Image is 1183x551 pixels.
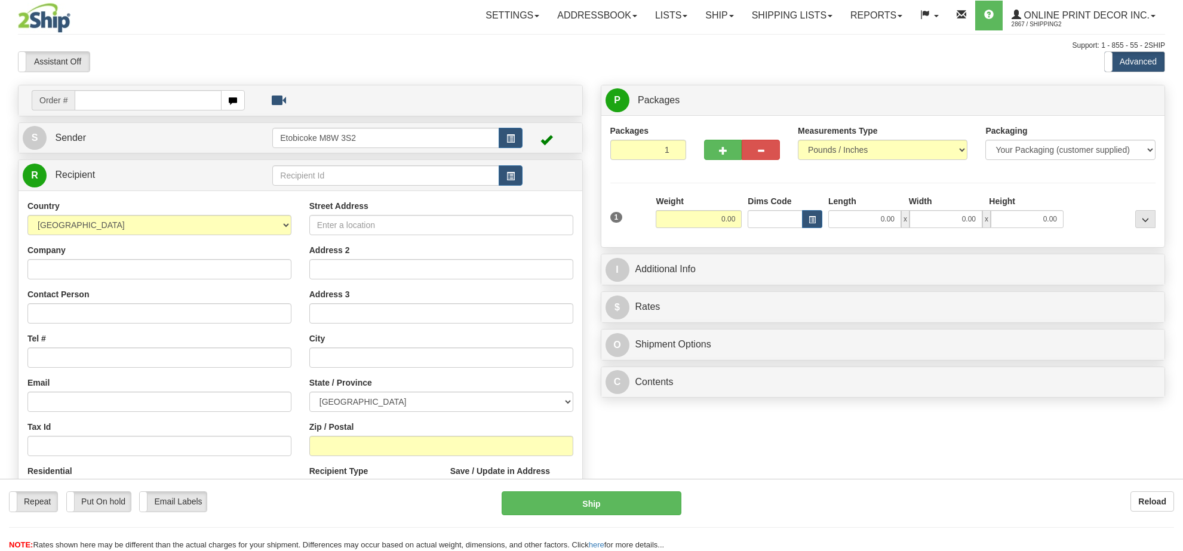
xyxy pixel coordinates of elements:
[841,1,911,30] a: Reports
[610,125,649,137] label: Packages
[989,195,1015,207] label: Height
[309,288,350,300] label: Address 3
[18,3,70,33] img: logo2867.jpg
[450,465,573,489] label: Save / Update in Address Book
[309,200,368,212] label: Street Address
[309,377,372,389] label: State / Province
[27,288,89,300] label: Contact Person
[548,1,646,30] a: Addressbook
[23,164,47,187] span: R
[272,128,499,148] input: Sender Id
[606,370,629,394] span: C
[55,133,86,143] span: Sender
[27,465,72,477] label: Residential
[606,370,1161,395] a: CContents
[140,492,206,511] label: Email Labels
[1130,491,1174,512] button: Reload
[1021,10,1150,20] span: Online Print Decor Inc.
[606,88,629,112] span: P
[27,200,60,212] label: Country
[23,126,272,150] a: S Sender
[656,195,683,207] label: Weight
[18,41,1165,51] div: Support: 1 - 855 - 55 - 2SHIP
[309,215,573,235] input: Enter a location
[606,333,629,357] span: O
[828,195,856,207] label: Length
[743,1,841,30] a: Shipping lists
[638,95,680,105] span: Packages
[589,540,604,549] a: here
[309,244,350,256] label: Address 2
[502,491,681,515] button: Ship
[32,90,75,110] span: Order #
[606,295,629,319] span: $
[272,165,499,186] input: Recipient Id
[9,540,33,549] span: NOTE:
[985,125,1027,137] label: Packaging
[23,163,245,187] a: R Recipient
[55,170,95,180] span: Recipient
[1135,210,1156,228] div: ...
[798,125,878,137] label: Measurements Type
[748,195,791,207] label: Dims Code
[10,492,57,511] label: Repeat
[982,210,991,228] span: x
[909,195,932,207] label: Width
[309,465,368,477] label: Recipient Type
[1138,497,1166,506] b: Reload
[696,1,742,30] a: Ship
[1156,214,1182,336] iframe: chat widget
[19,52,90,71] label: Assistant Off
[309,421,354,433] label: Zip / Postal
[606,333,1161,357] a: OShipment Options
[901,210,909,228] span: x
[27,421,51,433] label: Tax Id
[23,126,47,150] span: S
[477,1,548,30] a: Settings
[610,212,623,223] span: 1
[309,333,325,344] label: City
[606,258,629,282] span: I
[646,1,696,30] a: Lists
[606,88,1161,113] a: P Packages
[1105,52,1164,71] label: Advanced
[1003,1,1164,30] a: Online Print Decor Inc. 2867 / Shipping2
[27,244,66,256] label: Company
[27,377,50,389] label: Email
[1012,19,1101,30] span: 2867 / Shipping2
[67,492,130,511] label: Put On hold
[606,295,1161,319] a: $Rates
[27,333,46,344] label: Tel #
[606,257,1161,282] a: IAdditional Info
